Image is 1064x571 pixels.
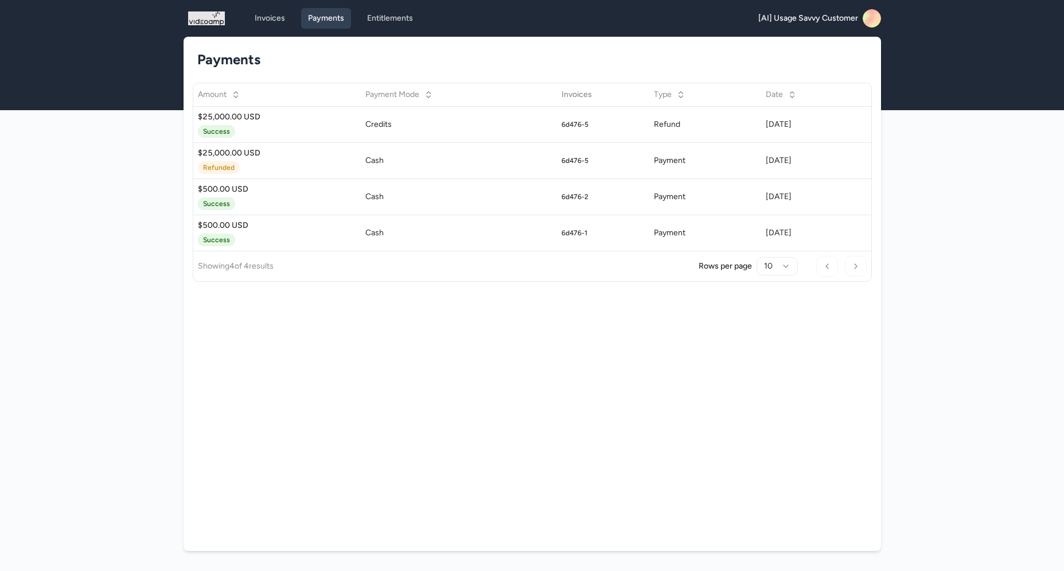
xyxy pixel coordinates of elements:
span: Date [766,89,783,100]
div: Credits [365,119,552,130]
div: payment [654,191,756,203]
a: Payments [301,8,351,29]
div: 6d476-5 [562,156,588,165]
div: Cash [365,191,552,203]
div: $25,000.00 USD [198,147,357,159]
button: Type [647,84,692,105]
a: [AI] Usage Savvy Customer [758,9,881,28]
a: Invoices [248,8,292,29]
p: Showing 4 of 4 results [198,261,274,272]
div: refund [654,119,756,130]
span: Success [198,197,235,210]
button: Date [759,84,804,105]
a: Entitlements [360,8,420,29]
img: logo_1757534123.png [188,9,225,28]
button: Payment Mode [358,84,440,105]
div: payment [654,227,756,239]
div: $25,000.00 USD [198,111,357,123]
span: [AI] Usage Savvy Customer [758,13,858,24]
div: Cash [365,155,552,166]
span: Success [198,234,235,246]
div: $500.00 USD [198,184,357,195]
span: Amount [198,89,227,100]
div: payment [654,155,756,166]
p: Rows per page [699,261,752,272]
div: Cash [365,227,552,239]
div: [DATE] [766,155,867,166]
span: Type [654,89,672,100]
div: [DATE] [766,191,867,203]
div: [DATE] [766,227,867,239]
div: 6d476-5 [562,120,588,129]
button: Amount [191,84,247,105]
div: 6d476-2 [562,192,588,201]
th: Invoices [557,83,650,106]
h1: Payments [197,51,858,69]
span: Success [198,125,235,138]
span: Payment Mode [365,89,419,100]
div: $500.00 USD [198,220,357,231]
div: 6d476-1 [562,228,587,238]
div: [DATE] [766,119,867,130]
span: Refunded [198,161,240,174]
